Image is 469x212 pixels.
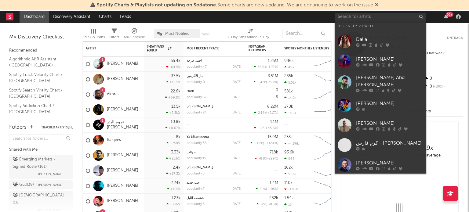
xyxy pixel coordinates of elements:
[167,187,180,191] div: +114 %
[270,150,278,154] div: 718k
[258,111,266,115] span: 2.14k
[256,187,278,191] div: ( )
[335,71,426,95] a: [PERSON_NAME] Abd [PERSON_NAME]
[166,141,180,145] div: +750 %
[284,187,298,191] div: -1.95k
[335,31,426,51] a: Dalia
[107,120,141,130] a: نجوم البدر - [PERSON_NAME]
[356,100,423,107] div: [PERSON_NAME]
[187,157,206,160] div: popularity: 19
[187,105,213,108] a: [PERSON_NAME]
[356,56,423,63] div: [PERSON_NAME]
[107,107,138,112] a: [PERSON_NAME]
[20,11,49,23] a: Dashboard
[312,102,339,117] svg: Chart title
[97,3,373,8] span: : Some charts are now updating. We are continuing to work on the issue
[187,135,242,139] div: Ya Mtaneshna
[166,202,180,206] div: +336 %
[338,23,423,30] div: Recently Viewed
[231,111,242,114] div: [DATE]
[312,133,339,148] svg: Chart title
[227,26,273,44] div: 7-Day Fans Added (7-Day Fans Added)
[356,139,423,147] div: كرم فارس - [PERSON_NAME]
[165,95,180,99] div: +69.8 %
[231,96,242,99] div: [DATE]
[187,96,206,99] div: popularity: 57
[176,135,180,139] div: 8k
[284,196,294,200] div: 1.54k
[9,155,73,179] a: Emerging Markets - Signed Roster(161)[PERSON_NAME]
[13,181,34,189] div: Gulf ( 39 )
[284,105,293,109] div: 270k
[187,142,207,145] div: popularity: 38
[171,59,180,63] div: 55.4k
[284,150,294,154] div: 93.6k
[268,59,278,63] div: 1.25M
[231,203,242,206] div: [DATE]
[284,47,330,50] div: Spotify Monthly Listeners
[38,181,63,189] span: [PERSON_NAME]
[267,111,277,115] span: +217 %
[9,34,73,41] div: My Discovery Checklist
[284,111,296,115] div: 13.2k
[312,56,339,72] svg: Chart title
[335,51,426,71] a: [PERSON_NAME]
[107,168,138,173] a: [PERSON_NAME]
[116,11,135,23] a: Leads
[9,47,73,54] div: Recommended
[260,203,266,206] span: 122
[312,163,339,178] svg: Chart title
[187,65,207,69] div: popularity: 47
[9,124,27,131] div: Folders
[187,74,242,78] div: دار الأكرمين
[107,61,138,66] a: [PERSON_NAME]
[254,111,278,115] div: ( )
[107,92,119,97] a: Akhras
[231,142,242,145] div: [DATE]
[447,35,463,41] button: Untrack
[284,59,294,63] div: 946k
[422,75,463,83] div: 0
[124,34,145,41] div: A&R Pipeline
[335,95,426,115] a: [PERSON_NAME]
[422,83,463,91] div: 0
[284,135,293,139] div: 253k
[9,146,73,153] div: Shared with Me
[264,142,277,145] span: +3.65k %
[187,90,194,93] a: Harb
[284,74,293,78] div: 285k
[124,26,145,44] div: A&R Pipeline
[231,172,242,175] div: [DATE]
[109,34,119,41] div: Filters
[107,183,138,189] a: [PERSON_NAME]
[446,12,453,17] div: 99 +
[166,80,180,84] div: +12.5 %
[267,157,277,160] span: -299 %
[41,126,73,129] button: Tracked Artists(58)
[268,74,278,78] div: 3.51M
[38,171,63,178] span: [PERSON_NAME]
[284,157,295,161] div: 968
[171,150,180,154] div: 3.33k
[173,166,180,170] div: 2.4k
[284,203,292,207] div: 15
[9,180,73,189] a: Gulf(39)[PERSON_NAME]
[284,142,299,146] div: -4.86k
[444,14,448,19] button: 99+
[276,88,278,92] div: 0
[356,36,423,43] div: Dalia
[250,141,278,145] div: ( )
[312,194,339,209] svg: Chart title
[254,126,278,130] div: ( )
[356,159,423,167] div: [PERSON_NAME]
[248,87,278,102] div: 0
[171,89,180,93] div: 22.6k
[312,87,339,102] svg: Chart title
[187,90,242,93] div: Harb
[165,32,190,36] span: Most Notified
[187,105,242,108] div: Aam Jen
[187,166,242,169] div: Keef Halak
[269,196,278,200] div: 282k
[187,135,209,139] a: Ya Mtaneshna
[187,166,213,169] a: [PERSON_NAME]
